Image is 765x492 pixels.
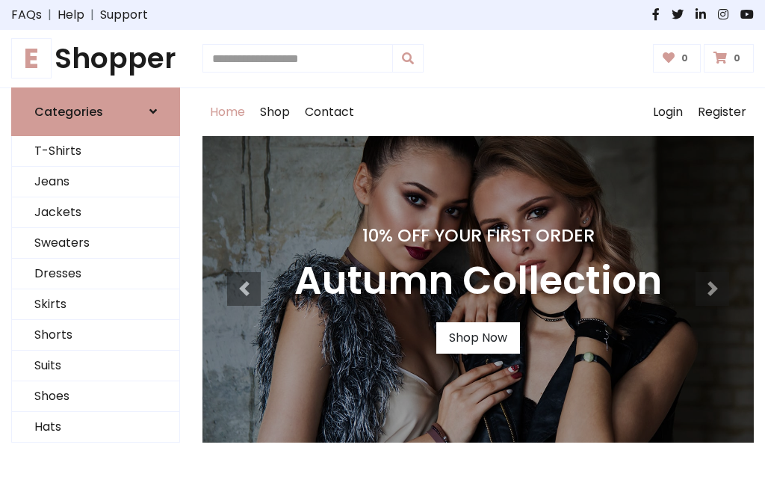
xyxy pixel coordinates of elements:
a: Login [645,88,690,136]
h1: Shopper [11,42,180,76]
a: Home [202,88,253,136]
a: Jeans [12,167,179,197]
a: EShopper [11,42,180,76]
a: Skirts [12,289,179,320]
a: Sweaters [12,228,179,259]
a: Shop Now [436,322,520,354]
a: Contact [297,88,362,136]
a: FAQs [11,6,42,24]
span: | [84,6,100,24]
a: Support [100,6,148,24]
h6: Categories [34,105,103,119]
a: Shoes [12,381,179,412]
span: 0 [730,52,744,65]
a: 0 [653,44,701,73]
span: 0 [678,52,692,65]
a: T-Shirts [12,136,179,167]
a: Jackets [12,197,179,228]
h3: Autumn Collection [294,258,662,304]
span: | [42,6,58,24]
a: Hats [12,412,179,443]
a: Register [690,88,754,136]
a: Shop [253,88,297,136]
a: Dresses [12,259,179,289]
a: 0 [704,44,754,73]
a: Shorts [12,320,179,351]
h4: 10% Off Your First Order [294,225,662,246]
span: E [11,38,52,79]
a: Categories [11,87,180,136]
a: Help [58,6,84,24]
a: Suits [12,351,179,381]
